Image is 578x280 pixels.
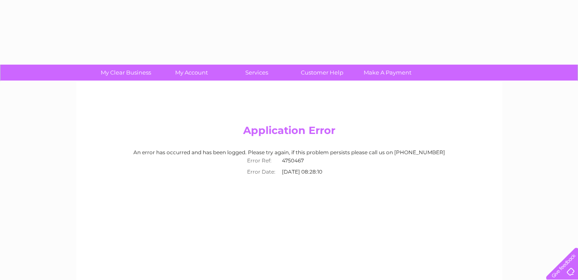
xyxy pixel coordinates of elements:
[156,65,227,81] a: My Account
[280,155,335,166] td: 4750467
[84,124,494,141] h2: Application Error
[280,166,335,177] td: [DATE] 08:28:10
[352,65,423,81] a: Make A Payment
[221,65,292,81] a: Services
[90,65,161,81] a: My Clear Business
[84,149,494,177] div: An error has occurred and has been logged. Please try again, if this problem persists please call...
[243,155,280,166] th: Error Ref:
[287,65,358,81] a: Customer Help
[243,166,280,177] th: Error Date:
